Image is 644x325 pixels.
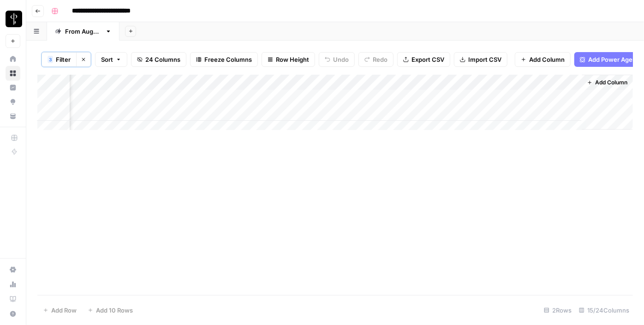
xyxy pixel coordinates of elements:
[454,52,507,67] button: Import CSV
[588,55,638,64] span: Add Power Agent
[131,52,186,67] button: 24 Columns
[358,52,394,67] button: Redo
[6,292,20,307] a: Learning Hub
[145,55,180,64] span: 24 Columns
[48,56,53,63] div: 3
[51,306,77,315] span: Add Row
[319,52,355,67] button: Undo
[204,55,252,64] span: Freeze Columns
[468,55,501,64] span: Import CSV
[42,52,76,67] button: 3Filter
[37,303,82,318] button: Add Row
[96,306,133,315] span: Add 10 Rows
[82,303,138,318] button: Add 10 Rows
[47,22,119,41] a: From [DATE]
[540,303,575,318] div: 2 Rows
[6,307,20,321] button: Help + Support
[596,78,628,87] span: Add Column
[101,55,113,64] span: Sort
[574,52,644,67] button: Add Power Agent
[6,7,20,30] button: Workspace: LP Production Workloads
[584,77,632,89] button: Add Column
[262,52,315,67] button: Row Height
[575,303,633,318] div: 15/24 Columns
[56,55,71,64] span: Filter
[49,56,52,63] span: 3
[276,55,309,64] span: Row Height
[397,52,450,67] button: Export CSV
[411,55,444,64] span: Export CSV
[6,277,20,292] a: Usage
[6,95,20,109] a: Opportunities
[95,52,127,67] button: Sort
[515,52,571,67] button: Add Column
[6,11,22,27] img: LP Production Workloads Logo
[333,55,349,64] span: Undo
[6,80,20,95] a: Insights
[6,66,20,81] a: Browse
[6,262,20,277] a: Settings
[373,55,388,64] span: Redo
[190,52,258,67] button: Freeze Columns
[529,55,565,64] span: Add Column
[6,52,20,66] a: Home
[65,27,101,36] div: From [DATE]
[6,109,20,124] a: Your Data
